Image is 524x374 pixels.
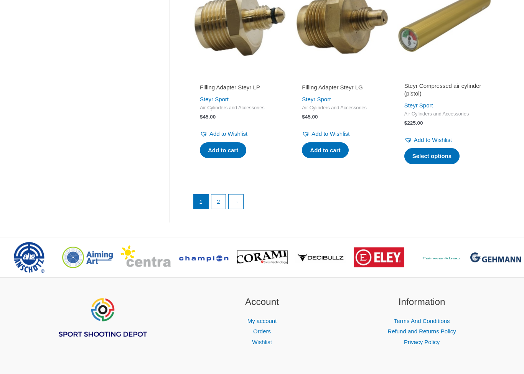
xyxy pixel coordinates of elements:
nav: Account [192,316,333,348]
aside: Footer Widget 1 [32,295,173,357]
a: Add to cart: “Filling Adapter Steyr LG” [302,142,348,158]
span: Add to Wishlist [414,137,452,143]
span: Air Cylinders and Accessories [200,105,280,111]
img: brand logo [354,247,404,267]
a: Steyr Sport [200,96,229,102]
a: Add to Wishlist [302,129,349,139]
h2: Account [192,295,333,309]
span: $ [200,114,203,120]
span: Add to Wishlist [311,130,349,137]
span: $ [302,114,305,120]
a: Terms And Conditions [394,318,450,324]
aside: Footer Widget 2 [192,295,333,348]
span: Page 1 [194,194,208,209]
a: Filling Adapter Steyr LP [200,84,280,94]
a: Refund and Returns Policy [387,328,456,334]
iframe: Customer reviews powered by Trustpilot [302,73,382,82]
a: Orders [253,328,271,334]
a: My account [247,318,277,324]
h2: Filling Adapter Steyr LP [200,84,280,91]
bdi: 225.00 [404,120,423,126]
a: Select options for “Steyr Compressed air cylinder (pistol)” [404,148,460,164]
h2: Information [351,295,492,309]
span: Air Cylinders and Accessories [404,111,485,117]
a: Wishlist [252,339,272,345]
bdi: 45.00 [200,114,216,120]
span: $ [404,120,407,126]
h2: Steyr Compressed air cylinder (pistol) [404,82,485,97]
a: Add to cart: “Filling Adapter Steyr LP” [200,142,246,158]
a: Page 2 [211,194,226,209]
bdi: 45.00 [302,114,318,120]
a: Privacy Policy [404,339,440,345]
a: Steyr Sport [404,102,433,109]
iframe: Customer reviews powered by Trustpilot [200,73,280,82]
a: Filling Adapter Steyr LG [302,84,382,94]
span: Add to Wishlist [209,130,247,137]
nav: Information [351,316,492,348]
a: Steyr Compressed air cylinder (pistol) [404,82,485,100]
h2: Filling Adapter Steyr LG [302,84,382,91]
a: Add to Wishlist [404,135,452,145]
nav: Product Pagination [193,194,492,213]
a: → [229,194,243,209]
a: Steyr Sport [302,96,331,102]
aside: Footer Widget 3 [351,295,492,348]
span: Air Cylinders and Accessories [302,105,382,111]
a: Add to Wishlist [200,129,247,139]
iframe: Customer reviews powered by Trustpilot [404,73,485,82]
